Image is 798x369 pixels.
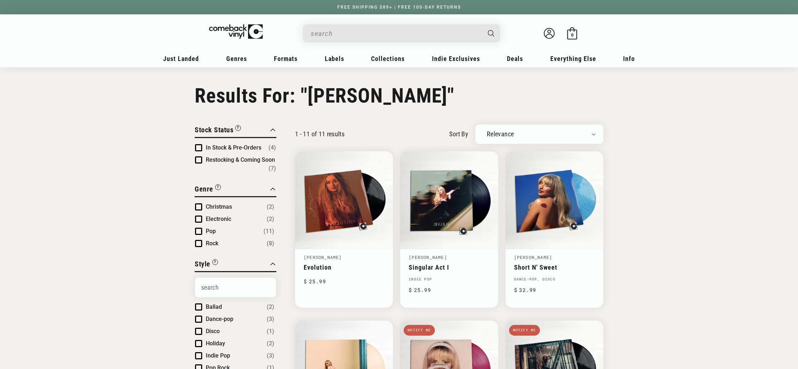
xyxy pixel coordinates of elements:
button: Filter by Style [195,259,218,271]
h1: Results For: "[PERSON_NAME]" [195,84,603,108]
span: Just Landed [163,55,199,62]
span: Number of products: (2) [267,303,274,311]
a: FREE SHIPPING $89+ | FREE 100-DAY RETURNS [330,5,468,10]
a: [PERSON_NAME] [514,254,552,260]
span: Number of products: (1) [267,327,274,336]
span: Number of products: (7) [269,164,276,173]
span: Deals [507,55,523,62]
span: Everything Else [550,55,596,62]
input: search [311,26,481,41]
span: Ballad [206,303,222,310]
span: In Stock & Pre-Orders [206,144,261,151]
p: 1 - 11 of 11 results [295,130,345,138]
span: Number of products: (3) [267,315,274,323]
span: Number of products: (11) [263,227,274,236]
a: Short N' Sweet [514,264,595,271]
span: Number of products: (2) [267,203,274,211]
span: Genres [226,55,247,62]
a: [PERSON_NAME] [304,254,342,260]
span: Formats [274,55,298,62]
span: Genre [195,185,213,193]
span: Holiday [206,340,225,347]
span: Number of products: (2) [267,339,274,348]
span: Pop [206,228,216,235]
span: Number of products: (8) [267,239,274,248]
span: Indie Exclusives [432,55,480,62]
span: Christmas [206,203,232,210]
label: sort by [449,129,468,139]
span: 0 [571,32,574,38]
span: Rock [206,240,218,247]
span: Number of products: (4) [269,143,276,152]
span: Dance-pop [206,316,233,322]
span: Disco [206,328,220,335]
span: Number of products: (3) [267,351,274,360]
button: Filter by Stock Status [195,124,241,137]
div: Search [303,24,500,42]
button: Search [482,24,501,42]
span: Style [195,260,210,268]
span: Number of products: (2) [267,215,274,223]
span: Electronic [206,216,231,222]
a: Singular Act I [409,264,489,271]
a: [PERSON_NAME] [409,254,447,260]
a: Evolution [304,264,384,271]
span: Collections [371,55,405,62]
span: Indie Pop [206,352,230,359]
span: Labels [325,55,344,62]
input: Search Options [195,278,276,297]
span: Stock Status [195,126,233,134]
button: Filter by Genre [195,184,221,196]
span: Restocking & Coming Soon [206,156,275,163]
span: Info [623,55,635,62]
